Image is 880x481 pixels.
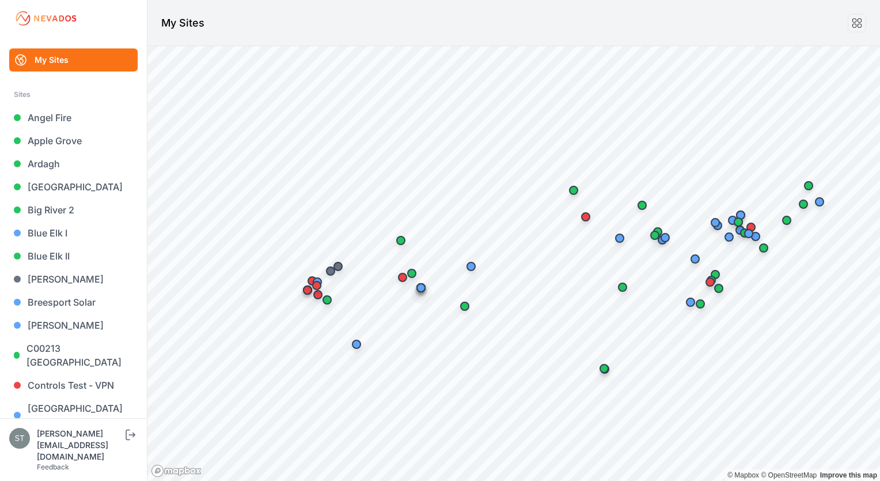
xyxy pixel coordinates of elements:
[400,262,423,285] div: Map marker
[14,88,133,102] div: Sites
[37,463,69,471] a: Feedback
[9,397,138,434] a: [GEOGRAPHIC_DATA] 14
[391,266,414,289] div: Map marker
[689,292,712,315] div: Map marker
[739,216,763,239] div: Map marker
[389,229,412,252] div: Map marker
[727,471,759,479] a: Mapbox
[704,263,727,286] div: Map marker
[699,270,722,294] div: Map marker
[9,106,138,129] a: Angel Fire
[574,205,597,228] div: Map marker
[9,337,138,374] a: C00213 [GEOGRAPHIC_DATA]
[729,204,752,227] div: Map marker
[700,269,723,292] div: Map marker
[147,46,880,481] canvas: Map
[761,471,817,479] a: OpenStreetMap
[752,236,775,260] div: Map marker
[409,276,433,299] div: Map marker
[684,247,707,270] div: Map marker
[9,198,138,221] a: Big River 2
[792,193,815,216] div: Map marker
[9,428,30,449] img: steve@nevados.solar
[305,274,328,297] div: Map marker
[608,227,631,250] div: Map marker
[9,152,138,175] a: Ardagh
[14,9,78,28] img: Nevados
[643,224,666,247] div: Map marker
[9,175,138,198] a: [GEOGRAPHIC_DATA]
[37,428,123,463] div: [PERSON_NAME][EMAIL_ADDRESS][DOMAIN_NAME]
[631,194,654,217] div: Map marker
[319,260,342,283] div: Map marker
[820,471,877,479] a: Map feedback
[562,179,585,202] div: Map marker
[737,222,760,245] div: Map marker
[646,220,669,243] div: Map marker
[306,270,329,294] div: Map marker
[593,357,616,380] div: Map marker
[296,279,319,302] div: Map marker
[679,291,702,314] div: Map marker
[718,226,741,249] div: Map marker
[704,211,727,234] div: Map marker
[453,295,476,318] div: Map marker
[9,374,138,397] a: Controls Test - VPN
[797,174,820,197] div: Map marker
[9,268,138,291] a: [PERSON_NAME]
[721,209,744,232] div: Map marker
[345,333,368,356] div: Map marker
[808,190,831,213] div: Map marker
[301,269,324,292] div: Map marker
[327,255,350,278] div: Map marker
[9,245,138,268] a: Blue Elk II
[9,129,138,152] a: Apple Grove
[9,221,138,245] a: Blue Elk I
[611,276,634,299] div: Map marker
[151,464,202,478] a: Mapbox logo
[727,211,750,234] div: Map marker
[775,209,798,232] div: Map marker
[654,226,677,249] div: Map marker
[460,255,483,278] div: Map marker
[161,15,204,31] h1: My Sites
[9,48,138,72] a: My Sites
[9,291,138,314] a: Breesport Solar
[9,314,138,337] a: [PERSON_NAME]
